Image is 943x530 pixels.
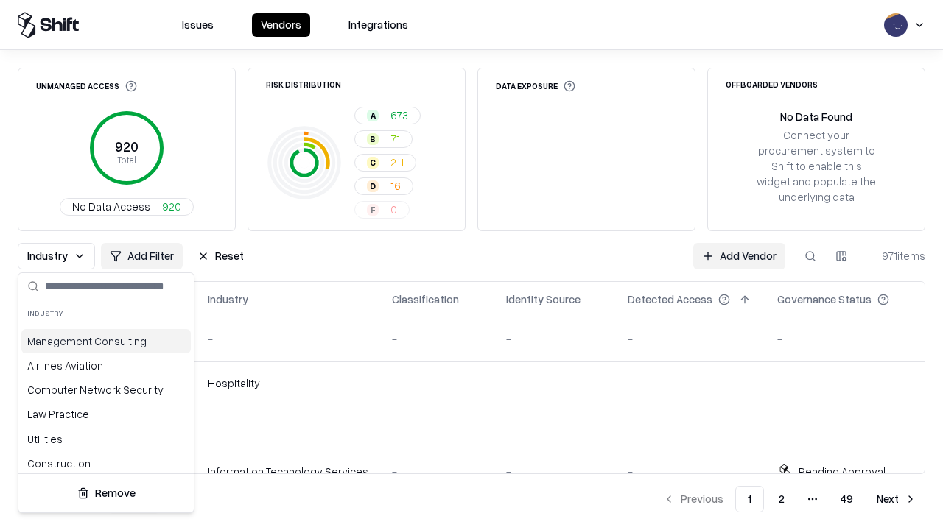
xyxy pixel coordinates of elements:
[18,300,194,326] div: Industry
[21,451,191,476] div: Construction
[21,427,191,451] div: Utilities
[21,329,191,353] div: Management Consulting
[21,378,191,402] div: Computer Network Security
[18,326,194,473] div: Suggestions
[24,480,188,506] button: Remove
[21,353,191,378] div: Airlines Aviation
[21,402,191,426] div: Law Practice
